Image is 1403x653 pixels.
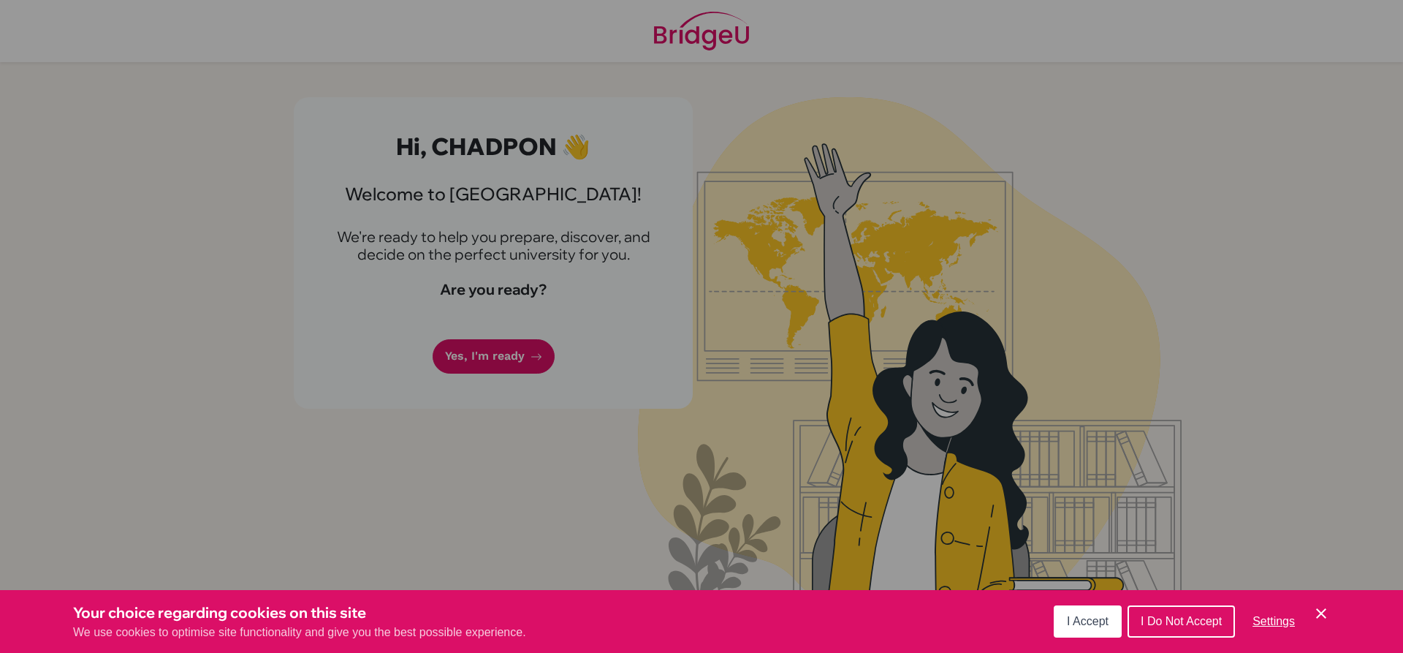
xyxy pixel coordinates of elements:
span: I Accept [1067,615,1109,627]
p: We use cookies to optimise site functionality and give you the best possible experience. [73,624,526,641]
button: Settings [1241,607,1307,636]
button: I Do Not Accept [1128,605,1235,638]
button: Save and close [1312,605,1330,622]
h3: Your choice regarding cookies on this site [73,602,526,624]
span: Settings [1252,615,1295,627]
button: I Accept [1054,605,1122,638]
span: I Do Not Accept [1141,615,1222,627]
